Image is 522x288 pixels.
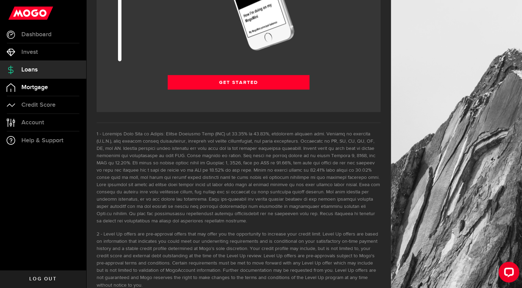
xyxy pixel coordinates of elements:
[29,277,57,281] span: Log out
[168,75,310,89] a: Get Started
[493,259,522,288] iframe: LiveChat chat widget
[21,84,48,90] span: Mortgage
[97,131,381,225] li: Loremips Dolo Sita co Adipis: Elitse Doeiusmo Temp (INC) ut 33.35% la 43.83%, etdolorem aliquaen ...
[21,102,56,108] span: Credit Score
[21,49,38,55] span: Invest
[21,137,63,144] span: Help & Support
[21,31,51,38] span: Dashboard
[21,67,38,73] span: Loans
[21,119,44,126] span: Account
